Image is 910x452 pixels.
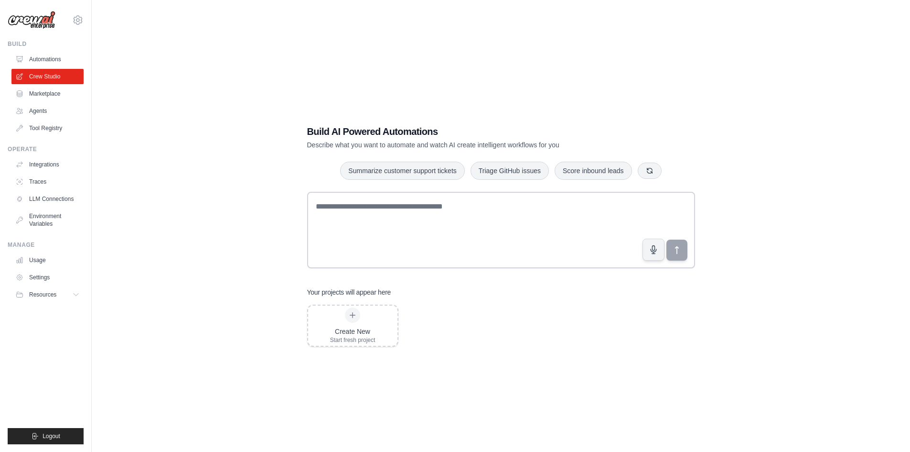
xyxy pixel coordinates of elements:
h3: Your projects will appear here [307,287,391,297]
button: Summarize customer support tickets [340,162,464,180]
img: Logo [8,11,55,29]
a: LLM Connections [11,191,84,207]
div: Build [8,40,84,48]
button: Score inbound leads [555,162,632,180]
button: Get new suggestions [638,163,662,179]
div: Create New [330,327,375,336]
span: Resources [29,291,56,298]
a: Tool Registry [11,121,84,136]
a: Integrations [11,157,84,172]
a: Agents [11,103,84,119]
a: Traces [11,174,84,189]
a: Usage [11,253,84,268]
div: Manage [8,241,84,249]
a: Settings [11,270,84,285]
a: Crew Studio [11,69,84,84]
button: Resources [11,287,84,302]
a: Automations [11,52,84,67]
a: Environment Variables [11,209,84,232]
p: Describe what you want to automate and watch AI create intelligent workflows for you [307,140,628,150]
div: Operate [8,145,84,153]
a: Marketplace [11,86,84,101]
span: Logout [43,432,60,440]
button: Click to speak your automation idea [642,239,664,261]
button: Logout [8,428,84,444]
button: Triage GitHub issues [471,162,549,180]
h1: Build AI Powered Automations [307,125,628,138]
div: Start fresh project [330,336,375,344]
